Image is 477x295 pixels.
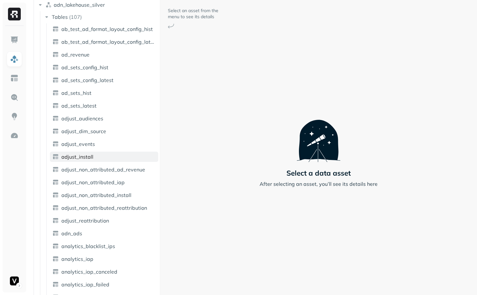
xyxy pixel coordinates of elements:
[52,166,59,173] img: table
[61,256,93,262] span: analytics_iap
[50,101,158,111] a: ad_sets_latest
[52,230,59,237] img: table
[61,243,115,249] span: analytics_blacklist_ips
[168,8,219,20] p: Select an asset from the menu to see its details
[52,192,59,198] img: table
[61,192,131,198] span: adjust_non_attributed_install
[50,241,158,251] a: analytics_blacklist_ips
[50,113,158,124] a: adjust_audiences
[10,55,19,63] img: Assets
[50,254,158,264] a: analytics_iap
[52,128,59,134] img: table
[10,93,19,102] img: Query Explorer
[61,115,103,122] span: adjust_audiences
[43,12,158,22] button: Tables(107)
[52,90,59,96] img: table
[50,203,158,213] a: adjust_non_attributed_reattribution
[61,128,106,134] span: adjust_dim_source
[45,2,52,8] img: namespace
[50,267,158,277] a: analytics_iap_canceled
[50,62,158,72] a: ad_sets_config_hist
[10,74,19,82] img: Asset Explorer
[168,24,174,28] img: Arrow
[52,64,59,71] img: table
[52,102,59,109] img: table
[61,26,153,32] span: ab_test_ad_format_layout_config_hist
[61,217,109,224] span: adjust_reattribution
[50,164,158,175] a: adjust_non_attributed_ad_revenue
[61,39,156,45] span: ab_test_ad_format_layout_config_latest
[50,37,158,47] a: ab_test_ad_format_layout_config_latest
[286,169,351,178] p: Select a data asset
[61,154,93,160] span: adjust_install
[61,102,97,109] span: ad_sets_latest
[8,8,21,20] img: Ryft
[50,24,158,34] a: ab_test_ad_format_layout_config_hist
[61,269,117,275] span: analytics_iap_canceled
[50,75,158,85] a: ad_sets_config_latest
[50,88,158,98] a: ad_sets_hist
[52,217,59,224] img: table
[297,107,340,162] img: Telescope
[52,141,59,147] img: table
[52,115,59,122] img: table
[10,132,19,140] img: Optimization
[61,141,95,147] span: adjust_events
[50,126,158,136] a: adjust_dim_source
[61,51,90,58] span: ad_revenue
[61,281,109,288] span: analytics_iap_failed
[50,228,158,238] a: adn_ads
[52,269,59,275] img: table
[10,112,19,121] img: Insights
[69,14,82,20] p: ( 107 )
[10,36,19,44] img: Dashboard
[52,51,59,58] img: table
[52,154,59,160] img: table
[61,77,113,83] span: ad_sets_config_latest
[61,230,82,237] span: adn_ads
[52,243,59,249] img: table
[61,64,108,71] span: ad_sets_config_hist
[10,276,19,285] img: Voodoo
[52,256,59,262] img: table
[50,279,158,290] a: analytics_iap_failed
[61,179,125,185] span: adjust_non_attributed_iap
[50,216,158,226] a: adjust_reattribution
[50,49,158,60] a: ad_revenue
[50,139,158,149] a: adjust_events
[52,281,59,288] img: table
[52,39,59,45] img: table
[50,152,158,162] a: adjust_install
[61,205,147,211] span: adjust_non_attributed_reattribution
[61,90,91,96] span: ad_sets_hist
[50,190,158,200] a: adjust_non_attributed_install
[52,77,59,83] img: table
[54,2,105,8] span: adn_lakehouse_silver
[52,14,68,20] span: Tables
[52,205,59,211] img: table
[260,180,378,188] p: After selecting an asset, you’ll see its details here
[50,177,158,187] a: adjust_non_attributed_iap
[52,179,59,185] img: table
[61,166,145,173] span: adjust_non_attributed_ad_revenue
[52,26,59,32] img: table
